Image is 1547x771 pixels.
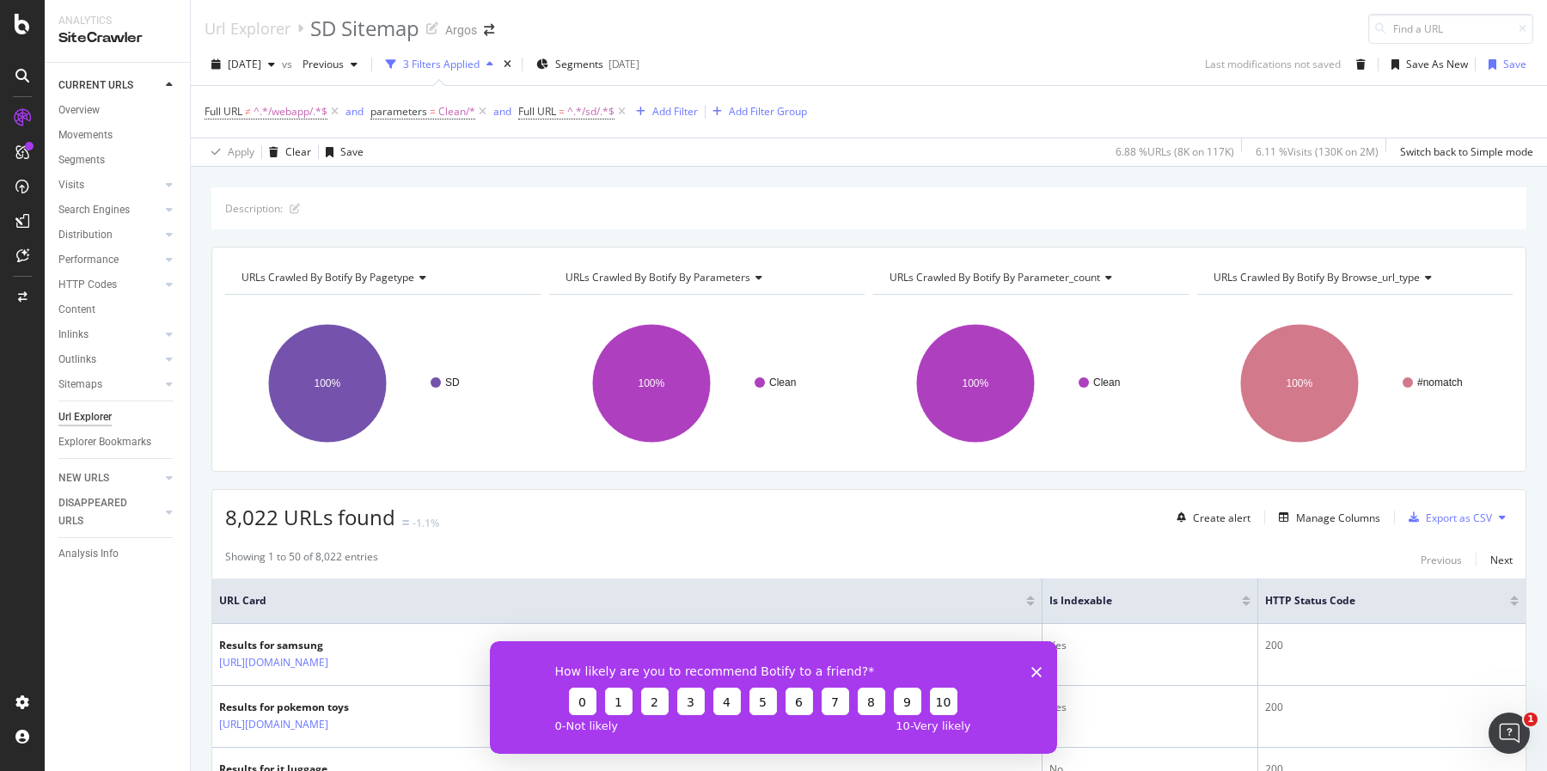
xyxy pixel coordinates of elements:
div: SD Sitemap [310,14,419,43]
span: 8,022 URLs found [225,503,395,531]
div: Analytics [58,14,176,28]
div: Apply [228,144,254,159]
span: = [430,104,436,119]
span: Is Indexable [1049,593,1216,609]
svg: A chart. [225,309,537,458]
button: Save [1482,51,1526,78]
div: A chart. [1197,309,1509,458]
div: Add Filter Group [729,104,807,119]
a: Distribution [58,226,161,244]
h4: URLs Crawled By Botify By browse_url_type [1210,264,1497,291]
a: Url Explorer [205,19,290,38]
a: Search Engines [58,201,161,219]
div: NEW URLS [58,469,109,487]
a: [URL][DOMAIN_NAME] [219,716,328,733]
div: CURRENT URLS [58,76,133,95]
button: [DATE] [205,51,282,78]
div: HTTP Codes [58,276,117,294]
div: Previous [1421,553,1462,567]
a: Content [58,301,178,319]
button: Add Filter [629,101,698,122]
a: Overview [58,101,178,119]
button: Previous [296,51,364,78]
h4: URLs Crawled By Botify By parameters [562,264,849,291]
div: Performance [58,251,119,269]
a: Url Explorer [58,408,178,426]
a: Analysis Info [58,545,178,563]
div: 200 [1265,638,1519,653]
div: A chart. [873,309,1185,458]
span: 2025 Sep. 10th [228,57,261,71]
button: Manage Columns [1272,507,1380,528]
div: Results for pokemon toys [219,700,403,715]
div: Analysis Info [58,545,119,563]
div: Create alert [1193,511,1250,525]
h4: URLs Crawled By Botify By parameter_count [886,264,1173,291]
div: Overview [58,101,100,119]
div: arrow-right-arrow-left [484,24,494,36]
text: 100% [639,377,665,389]
span: ^.*/sd/.*$ [567,100,615,124]
button: Clear [262,138,311,166]
button: Export as CSV [1402,504,1492,531]
span: Full URL [518,104,556,119]
h4: URLs Crawled By Botify By pagetype [238,264,525,291]
div: 6.11 % Visits ( 130K on 2M ) [1256,144,1379,159]
iframe: Survey from Botify [490,641,1057,754]
span: URLs Crawled By Botify By parameters [566,270,750,285]
span: URLs Crawled By Botify By browse_url_type [1214,270,1420,285]
div: Url Explorer [58,408,112,426]
a: Performance [58,251,161,269]
div: Results for samsung [219,638,403,653]
div: Movements [58,126,113,144]
div: Switch back to Simple mode [1400,144,1533,159]
text: Clean [1093,376,1120,389]
div: -1.1% [413,516,439,530]
div: Search Engines [58,201,130,219]
div: Last modifications not saved [1205,57,1341,71]
svg: A chart. [549,309,861,458]
a: NEW URLS [58,469,161,487]
div: Next [1490,553,1513,567]
div: Description: [225,201,283,216]
div: Save [1503,57,1526,71]
div: and [345,104,364,119]
button: Previous [1421,549,1462,570]
a: CURRENT URLS [58,76,161,95]
button: and [345,103,364,119]
button: Create alert [1170,504,1250,531]
div: Sitemaps [58,376,102,394]
div: SiteCrawler [58,28,176,48]
div: times [500,56,515,73]
a: Outlinks [58,351,161,369]
span: ^.*/webapp/.*$ [254,100,327,124]
div: Manage Columns [1296,511,1380,525]
button: Switch back to Simple mode [1393,138,1533,166]
div: 6.88 % URLs ( 8K on 117K ) [1116,144,1234,159]
span: HTTP Status Code [1265,593,1484,609]
a: Explorer Bookmarks [58,433,178,451]
div: Segments [58,151,105,169]
a: HTTP Codes [58,276,161,294]
a: Visits [58,176,161,194]
div: Yes [1049,700,1250,715]
span: vs [282,57,296,71]
span: Full URL [205,104,242,119]
div: Argos [445,21,477,39]
button: and [493,103,511,119]
text: Clean [769,376,796,389]
a: Sitemaps [58,376,161,394]
button: Next [1490,549,1513,570]
text: 100% [963,377,989,389]
text: #nomatch [1417,376,1463,389]
span: URLs Crawled By Botify By parameter_count [890,270,1100,285]
span: Segments [555,57,603,71]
